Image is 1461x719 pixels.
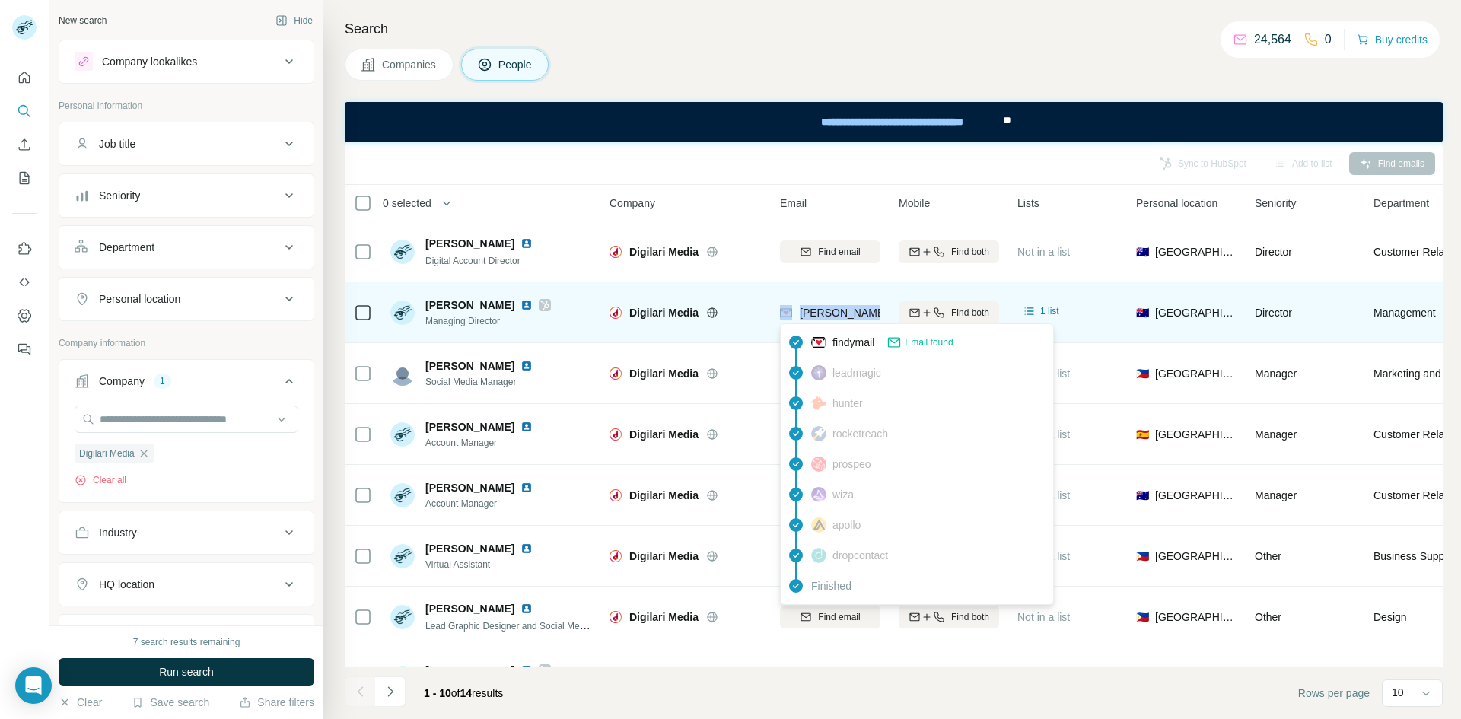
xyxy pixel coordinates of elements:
[811,487,826,502] img: provider wiza logo
[15,667,52,704] div: Open Intercom Messenger
[154,374,171,388] div: 1
[375,676,406,707] button: Navigate to next page
[1136,305,1149,320] span: 🇦🇺
[99,525,137,540] div: Industry
[811,396,826,409] img: provider hunter logo
[99,374,145,389] div: Company
[1155,366,1237,381] span: [GEOGRAPHIC_DATA]
[520,299,533,311] img: LinkedIn logo
[99,291,180,307] div: Personal location
[610,246,622,258] img: Logo of Digilari Media
[818,610,860,624] span: Find email
[1040,304,1059,318] span: 1 list
[832,487,854,502] span: wiza
[1136,427,1149,442] span: 🇪🇸
[390,361,415,386] img: Avatar
[425,497,539,511] span: Account Manager
[610,428,622,441] img: Logo of Digilari Media
[102,54,197,69] div: Company lookalikes
[951,245,989,259] span: Find both
[132,695,209,710] button: Save search
[811,365,826,380] img: provider leadmagic logo
[832,365,881,380] span: leadmagic
[610,611,622,623] img: Logo of Digilari Media
[390,544,415,568] img: Avatar
[1373,196,1429,211] span: Department
[390,483,415,507] img: Avatar
[610,489,622,501] img: Logo of Digilari Media
[951,306,989,320] span: Find both
[390,240,415,264] img: Avatar
[1373,305,1436,320] span: Management
[382,57,438,72] span: Companies
[159,664,214,679] span: Run search
[1255,489,1297,501] span: Manager
[610,367,622,380] img: Logo of Digilari Media
[951,610,989,624] span: Find both
[1136,549,1149,564] span: 🇵🇭
[425,358,514,374] span: [PERSON_NAME]
[1155,244,1237,259] span: [GEOGRAPHIC_DATA]
[425,663,514,678] span: [PERSON_NAME]
[899,606,999,628] button: Find both
[425,480,514,495] span: [PERSON_NAME]
[59,281,314,317] button: Personal location
[1017,196,1039,211] span: Lists
[811,457,826,472] img: provider prospeo logo
[451,687,460,699] span: of
[390,666,415,690] img: Avatar
[99,240,154,255] div: Department
[1373,609,1407,625] span: Design
[59,336,314,350] p: Company information
[383,196,431,211] span: 0 selected
[460,687,473,699] span: 14
[1373,549,1457,564] span: Business Support
[59,658,314,686] button: Run search
[811,335,826,350] img: provider findymail logo
[1255,307,1292,319] span: Director
[133,635,240,649] div: 7 search results remaining
[59,126,314,162] button: Job title
[629,305,699,320] span: Digilari Media
[811,517,826,533] img: provider apollo logo
[1136,366,1149,381] span: 🇵🇭
[345,102,1443,142] iframe: Banner
[390,605,415,629] img: Avatar
[59,43,314,80] button: Company lookalikes
[59,566,314,603] button: HQ location
[425,375,539,389] span: Social Media Manager
[1155,609,1237,625] span: [GEOGRAPHIC_DATA]
[629,549,699,564] span: Digilari Media
[832,457,871,472] span: prospeo
[12,302,37,329] button: Dashboard
[12,97,37,125] button: Search
[1255,367,1297,380] span: Manager
[629,366,699,381] span: Digilari Media
[610,550,622,562] img: Logo of Digilari Media
[1136,488,1149,503] span: 🇦🇺
[610,196,655,211] span: Company
[1155,488,1237,503] span: [GEOGRAPHIC_DATA]
[1155,427,1237,442] span: [GEOGRAPHIC_DATA]
[780,305,792,320] img: provider findymail logo
[629,427,699,442] span: Digilari Media
[818,245,860,259] span: Find email
[899,196,930,211] span: Mobile
[345,18,1443,40] h4: Search
[424,687,503,699] span: results
[59,695,102,710] button: Clear
[1155,549,1237,564] span: [GEOGRAPHIC_DATA]
[832,426,888,441] span: rocketreach
[1136,609,1149,625] span: 🇵🇭
[59,177,314,214] button: Seniority
[520,482,533,494] img: LinkedIn logo
[59,514,314,551] button: Industry
[610,307,622,319] img: Logo of Digilari Media
[832,335,874,350] span: findymail
[832,548,888,563] span: dropcontact
[12,235,37,262] button: Use Surfe on LinkedIn
[780,667,880,689] button: Find email
[832,396,863,411] span: hunter
[12,336,37,363] button: Feedback
[1325,30,1332,49] p: 0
